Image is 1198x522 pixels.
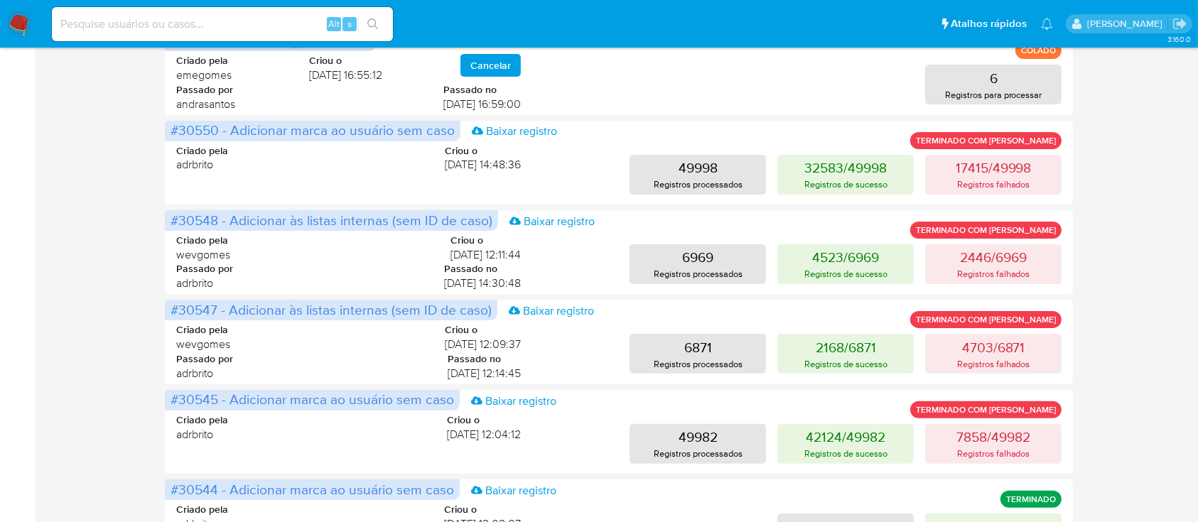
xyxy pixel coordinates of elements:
[1087,17,1167,31] p: adriano.brito@mercadolivre.com
[951,16,1027,31] span: Atalhos rápidos
[347,17,352,31] span: s
[1167,33,1191,45] span: 3.160.0
[328,17,340,31] span: Alt
[358,14,387,34] button: search-icon
[1172,16,1187,31] a: Sair
[1041,18,1053,30] a: Notificações
[52,15,393,33] input: Pesquise usuários ou casos...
